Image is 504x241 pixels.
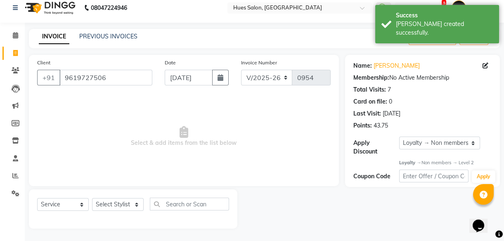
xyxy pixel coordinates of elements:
[39,29,69,44] a: INVOICE
[37,95,331,178] span: Select & add items from the list below
[472,170,495,183] button: Apply
[353,121,372,130] div: Points:
[399,159,492,166] div: Non members → Level 2
[353,85,386,94] div: Total Visits:
[438,4,443,12] a: 5
[396,20,493,37] div: Bill created successfully.
[469,208,496,233] iframe: chat widget
[452,0,466,15] img: Admin
[59,70,152,85] input: Search by Name/Mobile/Email/Code
[399,160,421,165] strong: Loyalty →
[353,73,389,82] div: Membership:
[353,61,372,70] div: Name:
[37,70,60,85] button: +91
[374,121,388,130] div: 43.75
[388,85,391,94] div: 7
[353,97,387,106] div: Card on file:
[79,33,137,40] a: PREVIOUS INVOICES
[399,170,469,182] input: Enter Offer / Coupon Code
[396,11,493,20] div: Success
[353,172,400,181] div: Coupon Code
[241,59,277,66] label: Invoice Number
[165,59,176,66] label: Date
[37,59,50,66] label: Client
[383,109,400,118] div: [DATE]
[353,139,400,156] div: Apply Discount
[150,198,229,210] input: Search or Scan
[353,109,381,118] div: Last Visit:
[389,97,392,106] div: 0
[353,73,492,82] div: No Active Membership
[374,61,420,70] a: [PERSON_NAME]
[470,4,488,12] span: Admin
